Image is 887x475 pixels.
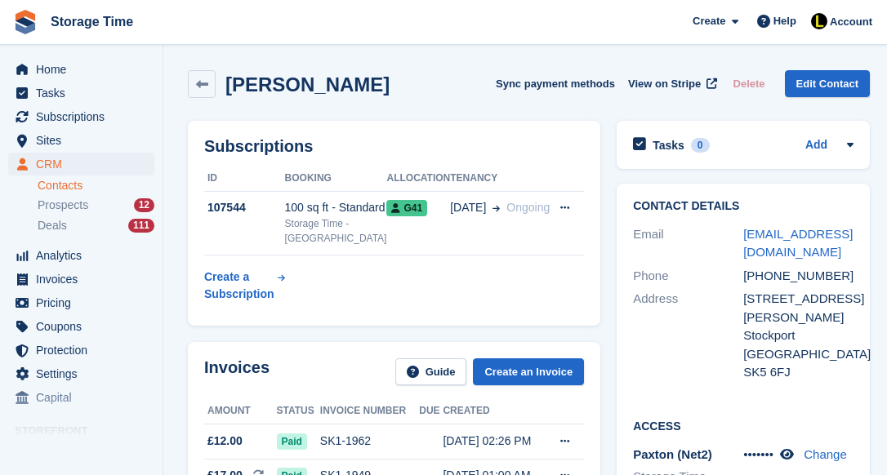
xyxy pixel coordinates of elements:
[36,386,134,409] span: Capital
[36,315,134,338] span: Coupons
[743,227,853,260] a: [EMAIL_ADDRESS][DOMAIN_NAME]
[204,199,285,216] div: 107544
[134,198,154,212] div: 12
[8,339,154,362] a: menu
[693,13,725,29] span: Create
[277,398,320,424] th: Status
[743,290,854,326] div: [STREET_ADDRESS][PERSON_NAME]
[805,136,827,155] a: Add
[8,244,154,267] a: menu
[8,58,154,81] a: menu
[8,129,154,152] a: menu
[743,363,854,382] div: SK5 6FJ
[38,198,88,213] span: Prospects
[36,291,134,314] span: Pricing
[38,218,67,233] span: Deals
[207,433,243,450] span: £12.00
[204,358,270,385] h2: Invoices
[36,339,134,362] span: Protection
[36,153,134,175] span: CRM
[36,362,134,385] span: Settings
[496,70,615,97] button: Sync payment methods
[128,219,154,233] div: 111
[38,178,154,193] a: Contacts
[204,262,285,309] a: Create a Subscription
[395,358,467,385] a: Guide
[727,70,772,97] button: Delete
[8,82,154,104] a: menu
[443,398,544,424] th: Created
[8,153,154,175] a: menu
[44,8,140,35] a: Storage Time
[633,267,743,286] div: Phone
[804,447,847,461] a: Change
[36,129,134,152] span: Sites
[691,138,710,153] div: 0
[653,138,684,153] h2: Tasks
[419,398,443,424] th: Due
[15,423,163,439] span: Storefront
[633,447,712,461] span: Paxton (Net2)
[628,76,701,92] span: View on Stripe
[622,70,720,97] a: View on Stripe
[8,291,154,314] a: menu
[785,70,871,97] a: Edit Contact
[204,137,584,156] h2: Subscriptions
[743,267,854,286] div: [PHONE_NUMBER]
[743,447,773,461] span: •••••••
[36,268,134,291] span: Invoices
[8,315,154,338] a: menu
[8,105,154,128] a: menu
[277,433,307,450] span: Paid
[13,10,38,34] img: stora-icon-8386f47178a22dfd0bd8f6a31ec36ba5ce8667c1dd55bd0f319d3a0aa187defe.svg
[36,244,134,267] span: Analytics
[36,82,134,104] span: Tasks
[443,433,544,450] div: [DATE] 02:26 PM
[8,386,154,409] a: menu
[811,13,827,29] img: Laaibah Sarwar
[36,58,134,81] span: Home
[204,166,285,192] th: ID
[320,398,419,424] th: Invoice number
[633,200,854,213] h2: Contact Details
[633,417,854,433] h2: Access
[204,398,277,424] th: Amount
[8,268,154,291] a: menu
[320,433,419,450] div: SK1-1962
[386,166,450,192] th: Allocation
[830,14,872,30] span: Account
[450,166,550,192] th: Tenancy
[743,326,854,345] div: Stockport
[773,13,796,29] span: Help
[506,201,550,214] span: Ongoing
[285,216,387,246] div: Storage Time - [GEOGRAPHIC_DATA]
[38,197,154,214] a: Prospects 12
[8,362,154,385] a: menu
[633,290,743,382] div: Address
[285,166,387,192] th: Booking
[36,105,134,128] span: Subscriptions
[743,345,854,364] div: [GEOGRAPHIC_DATA]
[38,217,154,234] a: Deals 111
[225,73,390,95] h2: [PERSON_NAME]
[473,358,584,385] a: Create an Invoice
[386,200,427,216] span: G41
[285,199,387,216] div: 100 sq ft - Standard
[633,225,743,262] div: Email
[204,269,274,303] div: Create a Subscription
[450,199,486,216] span: [DATE]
